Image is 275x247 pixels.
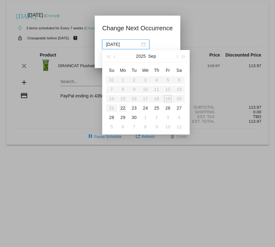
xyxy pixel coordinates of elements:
[151,113,162,122] td: 10/2/2025
[119,123,127,131] div: 6
[112,50,119,62] button: Previous month (PageUp)
[151,65,162,75] th: Thu
[151,122,162,131] td: 10/9/2025
[162,122,173,131] td: 10/10/2025
[153,123,160,131] div: 9
[175,123,183,131] div: 11
[164,104,172,112] div: 26
[142,123,149,131] div: 8
[175,104,183,112] div: 27
[175,114,183,121] div: 4
[140,113,151,122] td: 10/1/2025
[108,114,115,121] div: 28
[140,65,151,75] th: Wed
[180,50,187,62] button: Next year (Control + right)
[119,114,127,121] div: 29
[128,122,140,131] td: 10/7/2025
[106,122,117,131] td: 10/5/2025
[105,50,112,62] button: Last year (Control + left)
[173,50,180,62] button: Next month (PageDown)
[128,113,140,122] td: 9/30/2025
[173,103,185,113] td: 9/27/2025
[117,113,128,122] td: 9/29/2025
[130,123,138,131] div: 7
[106,65,117,75] th: Sun
[128,65,140,75] th: Tue
[128,103,140,113] td: 9/23/2025
[108,123,115,131] div: 5
[140,122,151,131] td: 10/8/2025
[173,65,185,75] th: Sat
[162,103,173,113] td: 9/26/2025
[130,114,138,121] div: 30
[106,41,140,48] input: Select date
[164,114,172,121] div: 3
[130,104,138,112] div: 23
[148,50,156,62] button: Sep
[142,114,149,121] div: 1
[151,103,162,113] td: 9/25/2025
[117,65,128,75] th: Mon
[102,23,173,33] h1: Change Next Occurrence
[153,114,160,121] div: 2
[106,113,117,122] td: 9/28/2025
[164,123,172,131] div: 10
[173,113,185,122] td: 10/4/2025
[162,113,173,122] td: 10/3/2025
[142,104,149,112] div: 24
[117,122,128,131] td: 10/6/2025
[119,104,127,112] div: 22
[117,103,128,113] td: 9/22/2025
[173,122,185,131] td: 10/11/2025
[162,65,173,75] th: Fri
[136,50,146,62] button: 2025
[140,103,151,113] td: 9/24/2025
[153,104,160,112] div: 25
